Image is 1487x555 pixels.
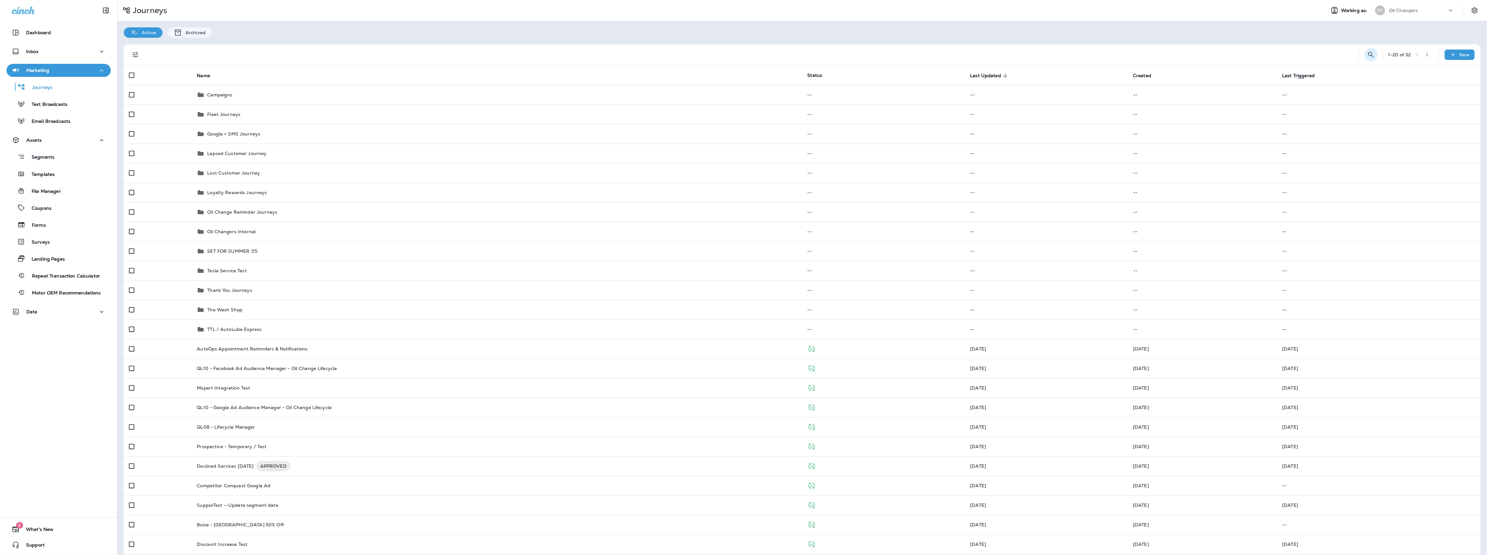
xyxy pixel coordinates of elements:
[1128,163,1277,183] td: --
[802,144,965,163] td: --
[25,102,67,108] p: Text Broadcasts
[1133,73,1151,78] span: Created
[1133,73,1160,78] span: Created
[970,541,986,547] span: Brookelynn Miller
[207,268,247,273] p: Tesla Service Test
[808,365,816,371] span: Published
[1277,398,1480,417] td: [DATE]
[808,443,816,449] span: Published
[802,105,965,124] td: --
[1128,183,1277,202] td: --
[7,184,111,198] button: File Manager
[802,163,965,183] td: --
[197,346,307,351] p: AutoOps Appointment Reminders & Notifications
[7,64,111,77] button: Marketing
[808,521,816,527] span: Published
[7,167,111,181] button: Templates
[1128,280,1277,300] td: --
[1277,359,1480,378] td: [DATE]
[207,288,252,293] p: Thank You Journeys
[970,444,986,449] span: Brookelynn Miller
[197,542,248,547] p: Discount Increase Test
[965,241,1128,261] td: --
[1277,163,1480,183] td: --
[970,522,986,528] span: Brookelynn Miller
[197,503,278,508] p: SupporTest --Update segment date
[1277,241,1480,261] td: --
[25,172,55,178] p: Templates
[207,92,232,97] p: Campaigns
[970,365,986,371] span: Brookelynn Miller
[16,522,23,529] span: 6
[1277,378,1480,398] td: [DATE]
[1469,5,1480,16] button: Settings
[965,202,1128,222] td: --
[197,73,219,78] span: Name
[7,523,111,536] button: 6What's New
[802,300,965,320] td: --
[207,112,240,117] p: Fleet Journeys
[808,423,816,429] span: Published
[802,241,965,261] td: --
[25,189,61,195] p: File Manager
[965,280,1128,300] td: --
[1277,456,1480,476] td: [DATE]
[1128,105,1277,124] td: --
[802,202,965,222] td: --
[7,45,111,58] button: Inbox
[970,502,986,508] span: Eluwa Monday
[25,154,54,161] p: Segments
[1277,183,1480,202] td: --
[197,522,284,527] p: Boise - [GEOGRAPHIC_DATA] 50% Off
[1128,300,1277,320] td: --
[7,218,111,232] button: Forms
[1133,346,1149,352] span: Brookelynn Miller
[207,229,256,234] p: Oil Changers Internal
[25,85,52,91] p: Journeys
[20,527,53,534] span: What's New
[207,190,267,195] p: Loyalty Rewards Journeys
[1133,405,1149,410] span: Unknown
[138,30,156,35] p: Active
[26,30,51,35] p: Dashboard
[1277,202,1480,222] td: --
[970,405,986,410] span: Brookelynn Miller
[1277,534,1480,554] td: [DATE]
[1133,385,1149,391] span: Brookelynn Miller
[1133,444,1149,449] span: Brookelynn Miller
[7,286,111,299] button: Motor OEM Recommendations
[197,73,210,78] span: Name
[802,222,965,241] td: --
[1128,144,1277,163] td: --
[25,256,65,263] p: Landing Pages
[1282,483,1475,488] p: --
[256,461,291,471] div: APPROVED
[965,222,1128,241] td: --
[1365,48,1378,61] button: Search Journeys
[26,137,42,143] p: Assets
[207,131,260,136] p: Google + SMS Journeys
[808,541,816,547] span: Published
[1282,73,1315,78] span: Last Triggered
[207,327,262,332] p: TTL / AutoLube Express
[1282,522,1475,527] p: --
[256,463,291,469] span: APPROVED
[808,384,816,390] span: Published
[182,30,206,35] p: Archived
[130,6,167,15] p: Journeys
[1133,463,1149,469] span: Brookelynn Miller
[197,385,250,391] p: Mxpert Integration Test
[26,309,37,314] p: Data
[965,300,1128,320] td: --
[1277,280,1480,300] td: --
[207,151,266,156] p: Lapsed Customer Journey
[970,385,986,391] span: Brookelynn Miller
[7,305,111,318] button: Data
[1133,483,1149,489] span: Brookelynn Miller
[965,124,1128,144] td: --
[802,183,965,202] td: --
[965,163,1128,183] td: --
[197,424,255,430] p: QL08 - Lifecycle Manager
[1128,261,1277,280] td: --
[1282,73,1323,78] span: Last Triggered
